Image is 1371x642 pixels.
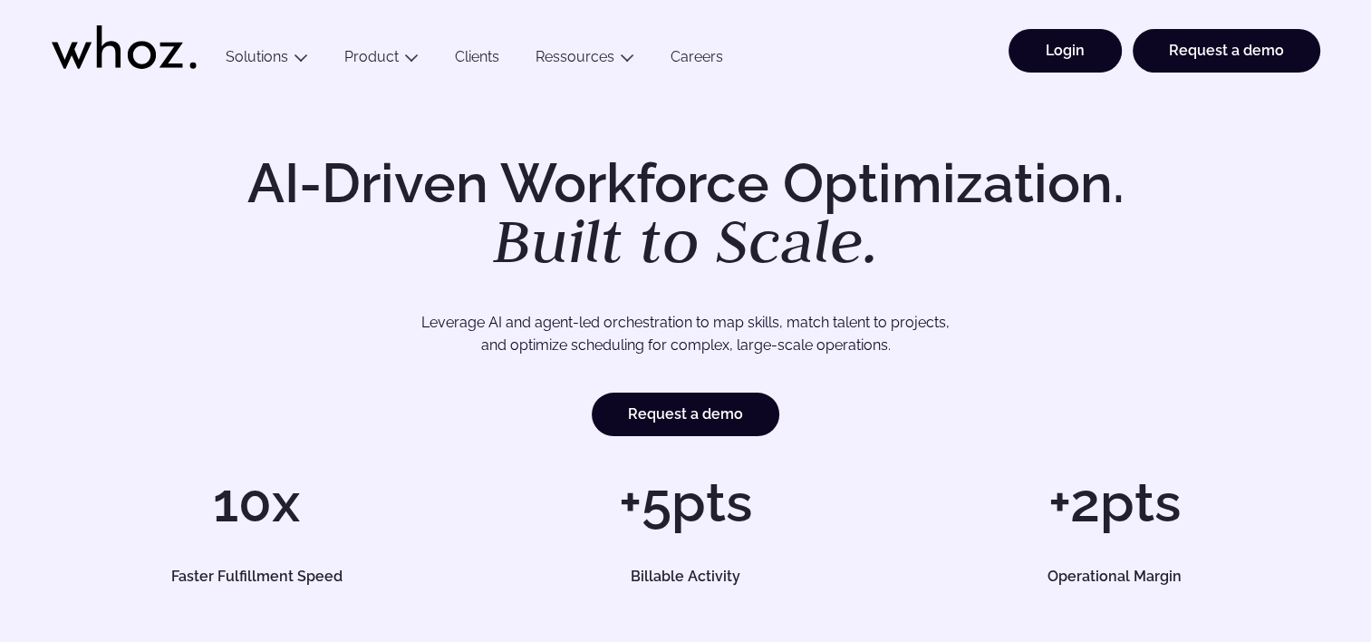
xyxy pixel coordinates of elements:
p: Leverage AI and agent-led orchestration to map skills, match talent to projects, and optimize sch... [115,311,1257,357]
a: Product [344,48,399,65]
button: Product [326,48,437,73]
em: Built to Scale. [493,200,879,280]
a: Careers [652,48,741,73]
h5: Faster Fulfillment Speed [72,569,441,584]
a: Ressources [536,48,614,65]
a: Login [1009,29,1122,73]
button: Ressources [517,48,652,73]
h1: 10x [52,475,462,530]
h1: AI-Driven Workforce Optimization. [222,156,1150,272]
iframe: Chatbot [1251,522,1346,617]
a: Clients [437,48,517,73]
h5: Operational Margin [930,569,1299,584]
a: Request a demo [592,393,779,436]
h5: Billable Activity [501,569,871,584]
h1: +2pts [909,475,1319,530]
h1: +5pts [480,475,891,530]
button: Solutions [208,48,326,73]
a: Request a demo [1133,29,1320,73]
